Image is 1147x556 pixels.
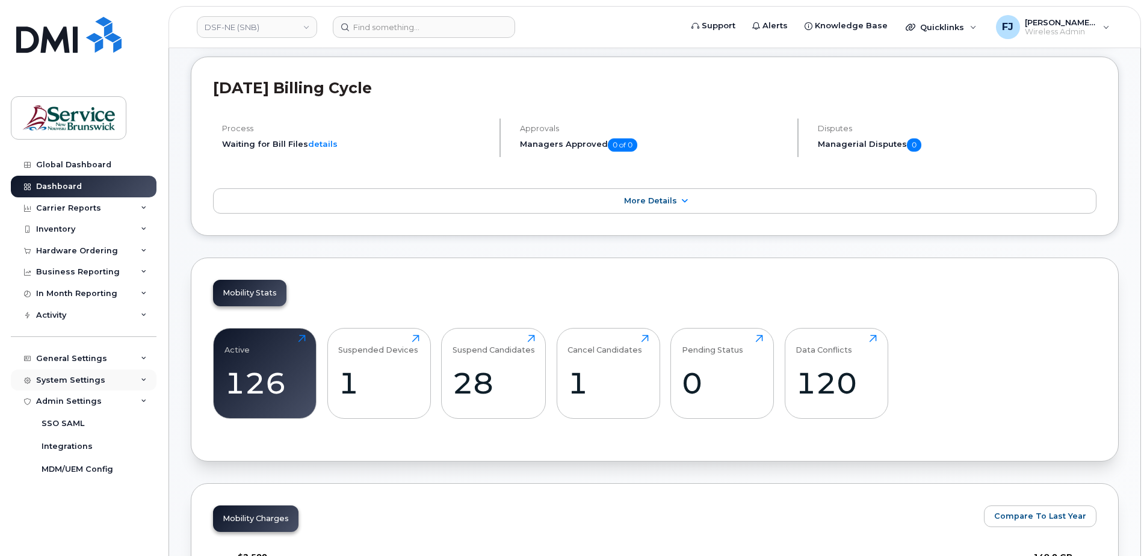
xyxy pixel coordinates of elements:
[683,14,744,38] a: Support
[744,14,796,38] a: Alerts
[796,335,877,412] a: Data Conflicts120
[308,139,338,149] a: details
[567,335,642,354] div: Cancel Candidates
[222,138,489,150] li: Waiting for Bill Files
[762,20,788,32] span: Alerts
[333,16,515,38] input: Find something...
[338,335,418,354] div: Suspended Devices
[567,365,649,401] div: 1
[624,196,677,205] span: More Details
[818,138,1096,152] h5: Managerial Disputes
[567,335,649,412] a: Cancel Candidates1
[608,138,637,152] span: 0 of 0
[453,335,535,354] div: Suspend Candidates
[897,15,985,39] div: Quicklinks
[815,20,888,32] span: Knowledge Base
[818,124,1096,133] h4: Disputes
[920,22,964,32] span: Quicklinks
[338,365,419,401] div: 1
[1025,27,1097,37] span: Wireless Admin
[702,20,735,32] span: Support
[988,15,1118,39] div: Fougere, Jonathan (SNB)
[907,138,921,152] span: 0
[520,124,787,133] h4: Approvals
[682,365,763,401] div: 0
[338,335,419,412] a: Suspended Devices1
[796,335,852,354] div: Data Conflicts
[224,335,250,354] div: Active
[224,335,306,412] a: Active126
[222,124,489,133] h4: Process
[994,510,1086,522] span: Compare To Last Year
[197,16,317,38] a: DSF-NE (SNB)
[453,365,535,401] div: 28
[224,365,306,401] div: 126
[213,79,1096,97] h2: [DATE] Billing Cycle
[682,335,763,412] a: Pending Status0
[1025,17,1097,27] span: [PERSON_NAME] (SNB)
[796,365,877,401] div: 120
[796,14,896,38] a: Knowledge Base
[453,335,535,412] a: Suspend Candidates28
[1002,20,1013,34] span: FJ
[682,335,743,354] div: Pending Status
[520,138,787,152] h5: Managers Approved
[984,505,1096,527] button: Compare To Last Year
